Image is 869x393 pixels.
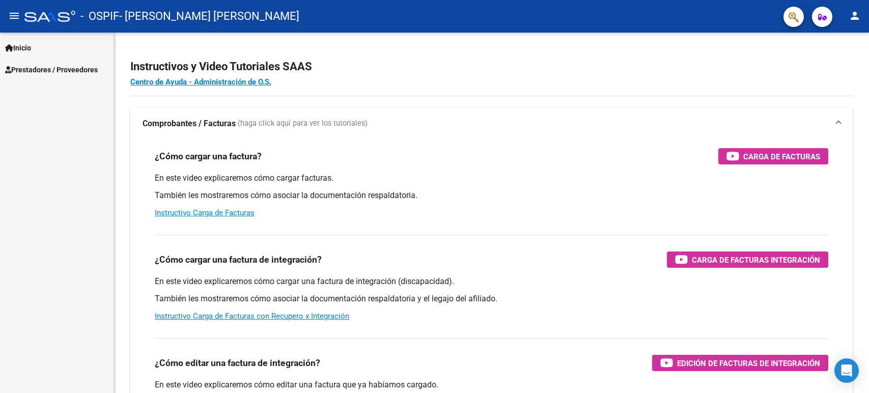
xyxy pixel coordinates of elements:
[155,356,320,370] h3: ¿Cómo editar una factura de integración?
[5,42,31,53] span: Inicio
[849,10,861,22] mat-icon: person
[238,118,368,129] span: (haga click aquí para ver los tutoriales)
[119,5,299,27] span: - [PERSON_NAME] [PERSON_NAME]
[155,293,828,304] p: También les mostraremos cómo asociar la documentación respaldatoria y el legajo del afiliado.
[692,254,820,266] span: Carga de Facturas Integración
[143,118,236,129] strong: Comprobantes / Facturas
[80,5,119,27] span: - OSPIF
[155,149,262,163] h3: ¿Cómo cargar una factura?
[130,57,853,76] h2: Instructivos y Video Tutoriales SAAS
[834,358,859,383] div: Open Intercom Messenger
[155,208,255,217] a: Instructivo Carga de Facturas
[718,148,828,164] button: Carga de Facturas
[155,190,828,201] p: También les mostraremos cómo asociar la documentación respaldatoria.
[155,312,349,321] a: Instructivo Carga de Facturas con Recupero x Integración
[155,173,828,184] p: En este video explicaremos cómo cargar facturas.
[155,276,828,287] p: En este video explicaremos cómo cargar una factura de integración (discapacidad).
[8,10,20,22] mat-icon: menu
[155,252,322,267] h3: ¿Cómo cargar una factura de integración?
[155,379,828,390] p: En este video explicaremos cómo editar una factura que ya habíamos cargado.
[130,107,853,140] mat-expansion-panel-header: Comprobantes / Facturas (haga click aquí para ver los tutoriales)
[652,355,828,371] button: Edición de Facturas de integración
[5,64,98,75] span: Prestadores / Proveedores
[667,251,828,268] button: Carga de Facturas Integración
[130,77,271,87] a: Centro de Ayuda - Administración de O.S.
[677,357,820,370] span: Edición de Facturas de integración
[743,150,820,163] span: Carga de Facturas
